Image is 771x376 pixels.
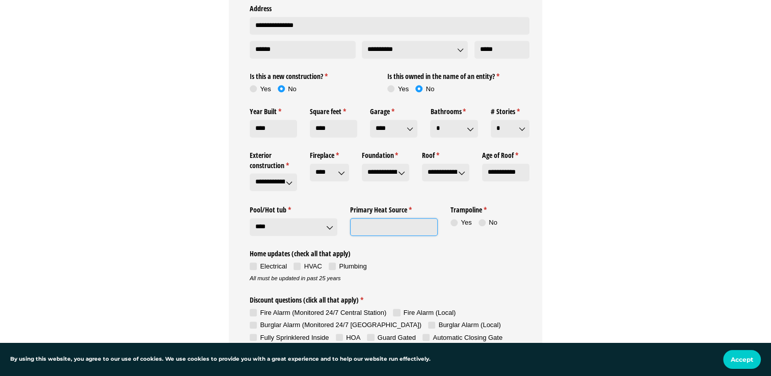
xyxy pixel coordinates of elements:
label: Garage [370,103,417,117]
legend: Trampoline [450,202,529,215]
input: Address Line 1 [250,17,529,35]
legend: Is this a new construction? [250,68,375,82]
label: Pool/​Hot tub [250,202,337,215]
label: Bathrooms [430,103,477,117]
span: Fully Sprinklered Inside [260,334,329,341]
span: No [288,85,297,93]
legend: Home updates (check all that apply) [250,246,529,259]
span: Fire Alarm (Local) [404,309,456,316]
div: checkbox-group [250,262,367,274]
span: No [489,219,497,226]
label: # Stories [491,103,530,117]
span: Yes [398,85,409,93]
span: Guard Gated [378,334,416,341]
span: No [426,85,435,93]
span: Burglar Alarm (Local) [439,321,501,329]
legend: Address [250,1,529,14]
span: Accept [731,356,753,363]
span: HVAC [304,262,322,270]
label: Roof [422,147,469,160]
em: All must be updated in past 25 years [250,275,341,281]
legend: Is this owned in the name of an entity? [387,68,529,82]
label: Exterior construction [250,147,297,171]
span: HOA [346,334,360,341]
span: Electrical [260,262,287,270]
span: Automatic Closing Gate [433,334,502,341]
label: Square feet [310,103,357,117]
span: Yes [260,85,271,93]
label: Primary Heat Source [350,202,438,215]
p: By using this website, you agree to our use of cookies. We use cookies to provide you with a grea... [10,355,431,364]
span: Plumbing [339,262,366,270]
label: Age of Roof [482,147,529,160]
label: Year Built [250,103,297,117]
span: Yes [461,219,471,226]
input: City [250,41,356,59]
span: Burglar Alarm (Monitored 24/​7 [GEOGRAPHIC_DATA]) [260,321,421,329]
label: Fireplace [310,147,349,160]
legend: Discount questions (click all that apply) [250,292,529,305]
input: State [362,41,468,59]
label: Foundation [362,147,409,160]
button: Accept [723,350,761,369]
div: checkbox-group [250,308,529,358]
input: Zip Code [474,41,529,59]
span: Fire Alarm (Monitored 24/​7 Central Station) [260,309,386,316]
